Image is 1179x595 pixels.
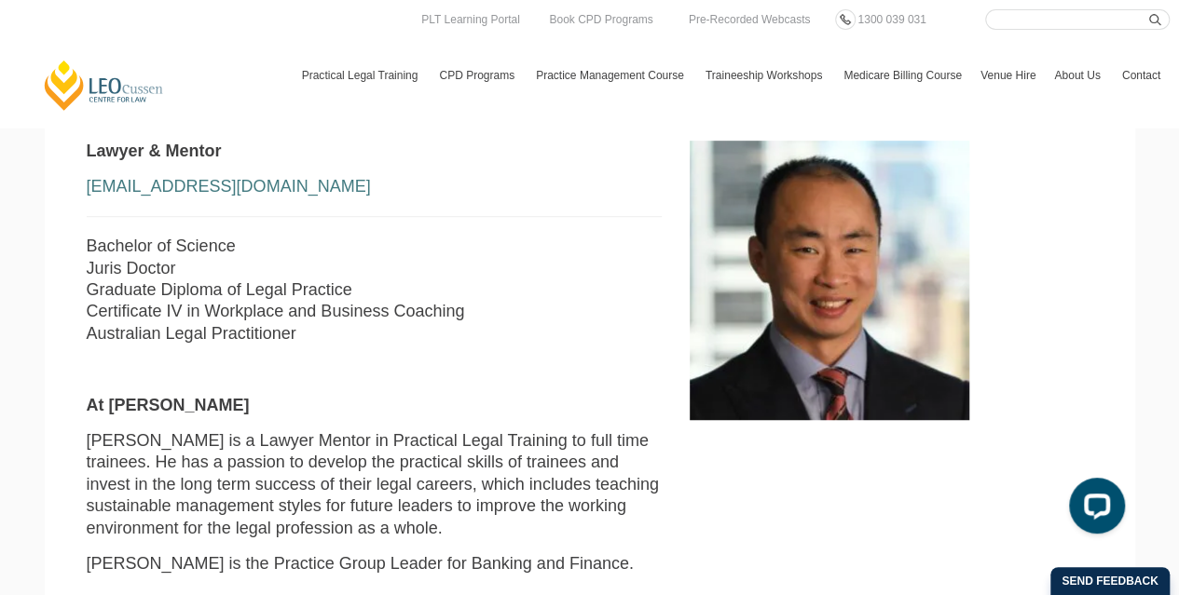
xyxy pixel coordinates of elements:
[834,48,971,102] a: Medicare Billing Course
[1113,48,1170,102] a: Contact
[696,48,834,102] a: Traineeship Workshops
[544,9,657,30] a: Book CPD Programs
[1045,48,1112,102] a: About Us
[417,9,525,30] a: PLT Learning Portal
[684,9,816,30] a: Pre-Recorded Webcasts
[87,177,371,196] a: [EMAIL_ADDRESS][DOMAIN_NAME]
[430,48,527,102] a: CPD Programs
[857,13,925,26] span: 1300 039 031
[293,48,431,102] a: Practical Legal Training
[87,430,662,539] p: [PERSON_NAME] is a Lawyer Mentor in Practical Legal Training to full time trainees. He has a pass...
[87,236,662,345] p: Bachelor of Science Juris Doctor Graduate Diploma of Legal Practice Certificate IV in Workplace a...
[42,59,166,112] a: [PERSON_NAME] Centre for Law
[87,142,222,160] strong: Lawyer & Mentor
[1054,470,1132,548] iframe: LiveChat chat widget
[527,48,696,102] a: Practice Management Course
[853,9,930,30] a: 1300 039 031
[87,396,250,414] strong: At [PERSON_NAME]
[971,48,1045,102] a: Venue Hire
[87,553,662,575] p: [PERSON_NAME] is the Practice Group Leader for Banking and Finance.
